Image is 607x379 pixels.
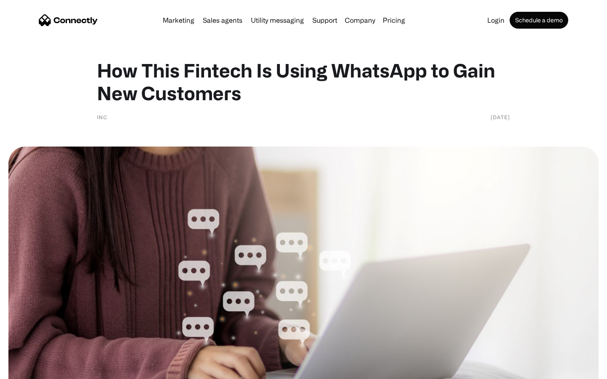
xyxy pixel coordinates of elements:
[379,17,408,24] a: Pricing
[97,59,510,104] h1: How This Fintech Is Using WhatsApp to Gain New Customers
[199,17,246,24] a: Sales agents
[17,364,51,376] ul: Language list
[510,12,568,29] a: Schedule a demo
[491,113,510,121] div: [DATE]
[484,17,508,24] a: Login
[247,17,307,24] a: Utility messaging
[309,17,341,24] a: Support
[8,364,51,376] aside: Language selected: English
[97,113,107,121] div: INC
[159,17,198,24] a: Marketing
[345,14,375,26] div: Company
